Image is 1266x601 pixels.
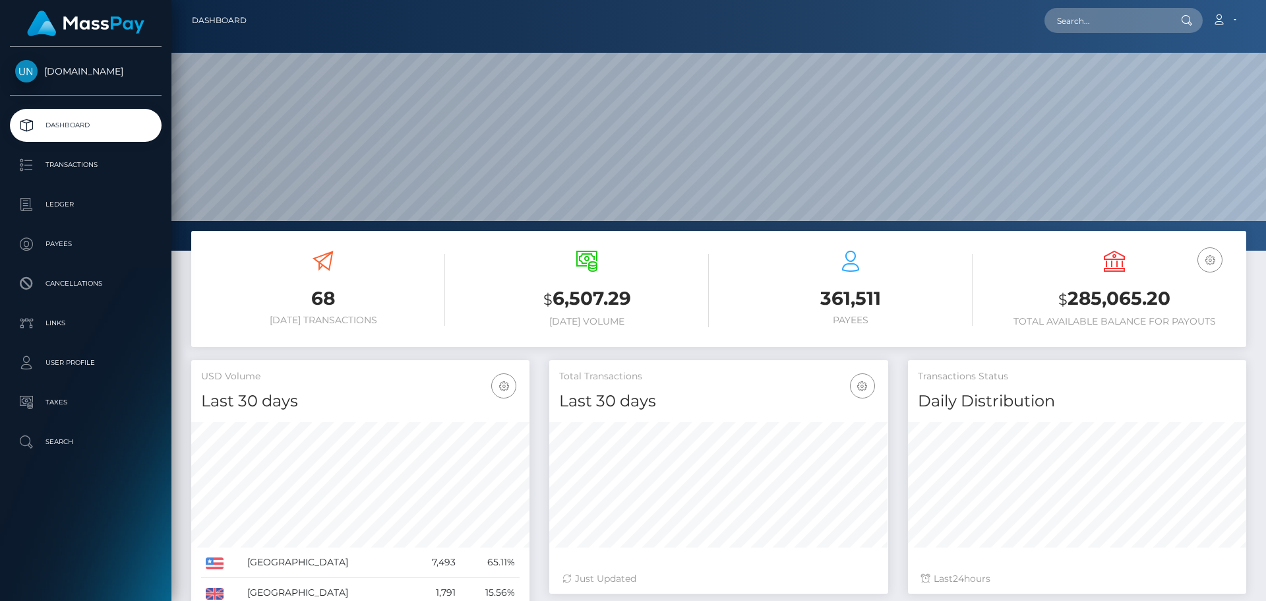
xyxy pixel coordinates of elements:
[1058,290,1068,309] small: $
[15,353,156,373] p: User Profile
[729,286,973,311] h3: 361,511
[206,588,224,600] img: GB.png
[206,557,224,569] img: US.png
[559,370,878,383] h5: Total Transactions
[992,286,1236,313] h3: 285,065.20
[953,573,964,585] span: 24
[201,390,520,413] h4: Last 30 days
[243,548,411,578] td: [GEOGRAPHIC_DATA]
[201,315,445,326] h6: [DATE] Transactions
[192,7,247,34] a: Dashboard
[15,60,38,82] img: Unlockt.me
[201,370,520,383] h5: USD Volume
[460,548,520,578] td: 65.11%
[465,286,709,313] h3: 6,507.29
[410,548,460,578] td: 7,493
[27,11,144,36] img: MassPay Logo
[465,316,709,327] h6: [DATE] Volume
[10,188,162,221] a: Ledger
[10,426,162,459] a: Search
[543,290,553,309] small: $
[15,155,156,175] p: Transactions
[10,346,162,379] a: User Profile
[15,195,156,214] p: Ledger
[918,390,1236,413] h4: Daily Distribution
[10,65,162,77] span: [DOMAIN_NAME]
[992,316,1236,327] h6: Total Available Balance for Payouts
[729,315,973,326] h6: Payees
[15,115,156,135] p: Dashboard
[921,572,1233,586] div: Last hours
[559,390,878,413] h4: Last 30 days
[10,267,162,300] a: Cancellations
[10,109,162,142] a: Dashboard
[1044,8,1168,33] input: Search...
[562,572,874,586] div: Just Updated
[15,274,156,294] p: Cancellations
[918,370,1236,383] h5: Transactions Status
[10,386,162,419] a: Taxes
[15,393,156,412] p: Taxes
[201,286,445,311] h3: 68
[15,234,156,254] p: Payees
[10,228,162,261] a: Payees
[15,432,156,452] p: Search
[10,148,162,181] a: Transactions
[15,313,156,333] p: Links
[10,307,162,340] a: Links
